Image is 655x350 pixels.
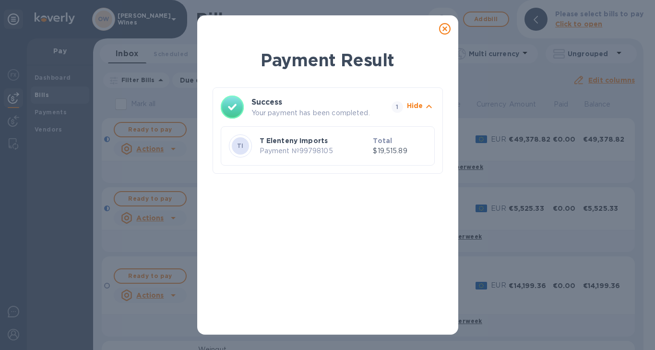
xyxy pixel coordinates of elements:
[373,137,392,145] b: Total
[407,101,435,114] button: Hide
[407,101,423,110] p: Hide
[373,146,426,156] p: $19,515.89
[260,146,369,156] p: Payment № 99798105
[237,142,244,149] b: TI
[392,101,403,113] span: 1
[260,136,369,145] p: T Elenteny Imports
[251,97,374,108] h3: Success
[213,48,443,72] h1: Payment Result
[251,108,388,118] p: Your payment has been completed.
